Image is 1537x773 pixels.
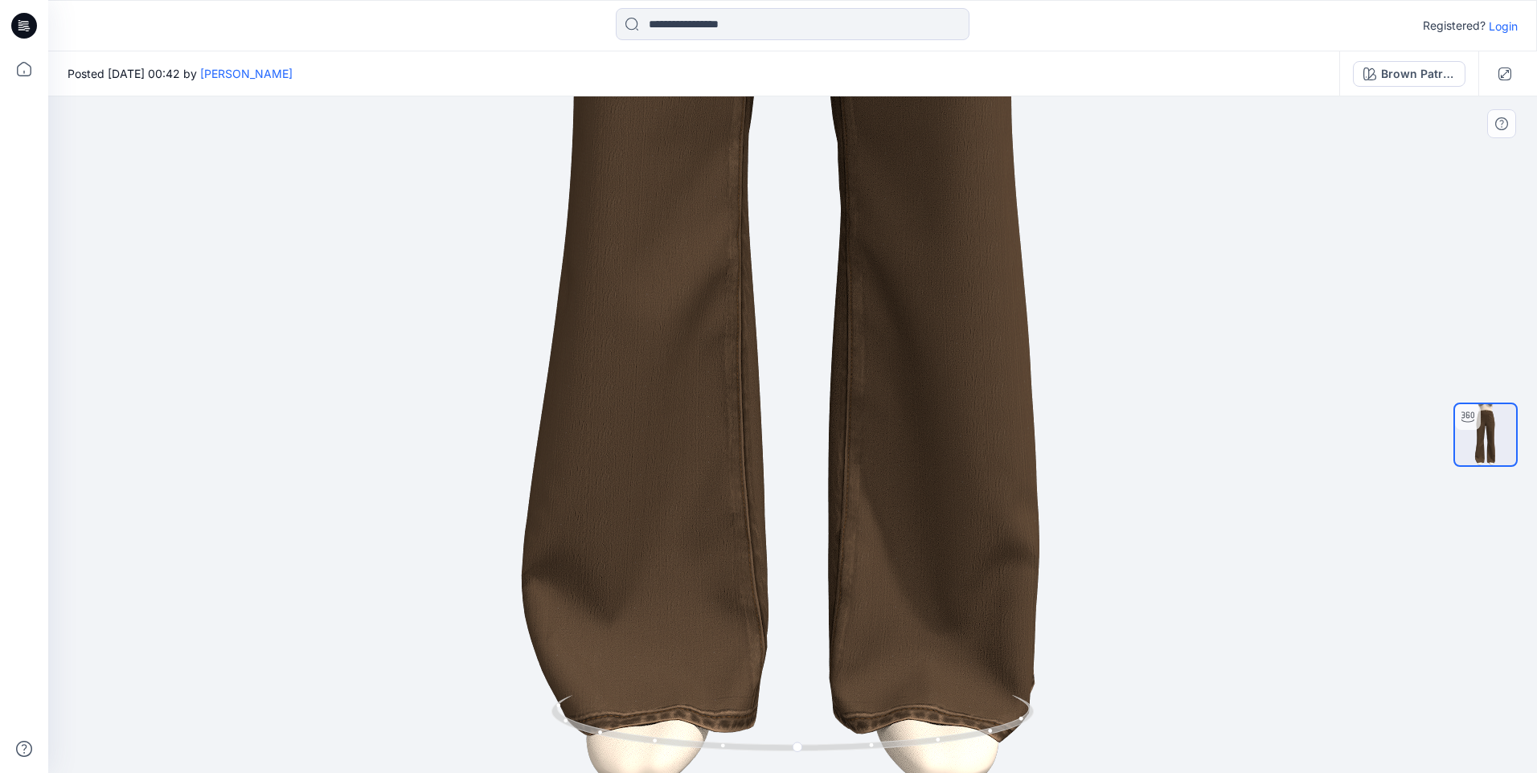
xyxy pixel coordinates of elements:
[1353,61,1465,87] button: Brown Patridge
[1423,16,1486,35] p: Registered?
[68,65,293,82] span: Posted [DATE] 00:42 by
[1381,65,1455,83] div: Brown Patridge
[1489,18,1518,35] p: Login
[1455,404,1516,465] img: turntable-19-09-2025-21:43:47
[200,67,293,80] a: [PERSON_NAME]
